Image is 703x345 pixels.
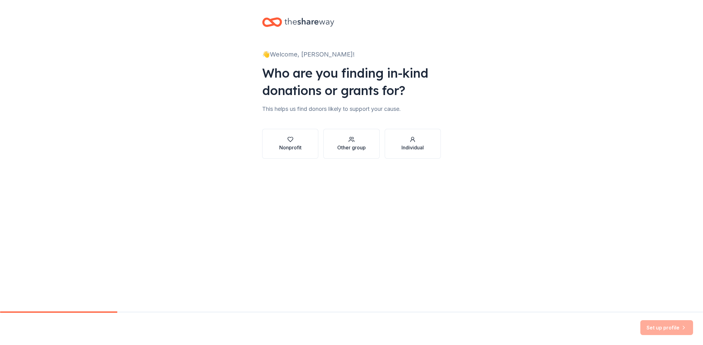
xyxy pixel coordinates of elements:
[262,104,441,114] div: This helps us find donors likely to support your cause.
[262,64,441,99] div: Who are you finding in-kind donations or grants for?
[279,144,302,151] div: Nonprofit
[385,129,441,159] button: Individual
[337,144,366,151] div: Other group
[323,129,379,159] button: Other group
[262,49,441,59] div: 👋 Welcome, [PERSON_NAME]!
[401,144,424,151] div: Individual
[262,129,318,159] button: Nonprofit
